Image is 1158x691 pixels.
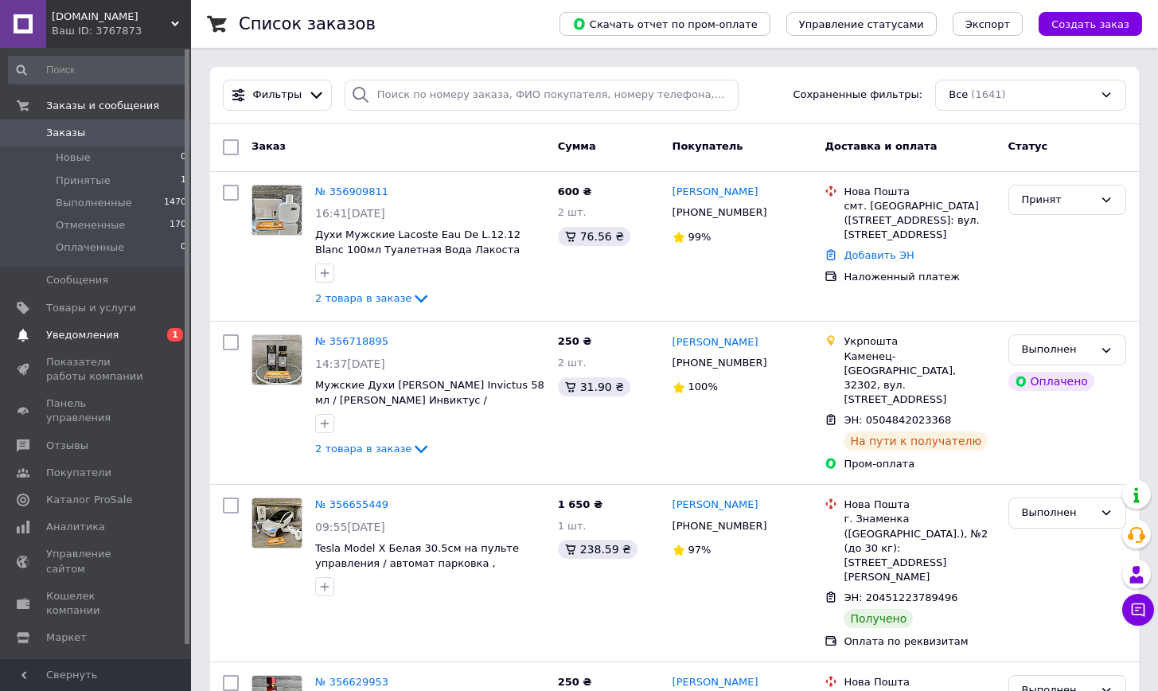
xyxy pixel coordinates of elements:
[46,328,119,342] span: Уведомления
[793,88,922,103] span: Сохраненные фильтры:
[844,431,988,451] div: На пути к получателю
[181,240,186,255] span: 0
[949,88,968,103] span: Все
[46,126,85,140] span: Заказы
[315,207,385,220] span: 16:41[DATE]
[252,498,302,548] img: Фото товару
[181,174,186,188] span: 1
[315,185,388,197] a: № 356909811
[558,357,587,369] span: 2 шт.
[844,414,951,426] span: ЭН: 0504842023368
[688,231,712,243] span: 99%
[844,634,995,649] div: Оплата по реквизитам
[46,99,159,113] span: Заказы и сообщения
[558,185,592,197] span: 600 ₴
[46,658,104,672] span: Настройки
[52,24,191,38] div: Ваш ID: 3767873
[673,185,758,200] a: [PERSON_NAME]
[971,88,1005,100] span: (1641)
[315,379,544,406] a: Мужские Духи [PERSON_NAME] Invictus 58 мл / [PERSON_NAME] Инвиктус /
[844,498,995,512] div: Нова Пошта
[46,520,105,534] span: Аналитика
[170,218,186,232] span: 170
[8,56,188,84] input: Поиск
[572,17,758,31] span: Скачать отчет по пром-оплате
[56,240,124,255] span: Оплаченные
[786,12,937,36] button: Управление статусами
[251,334,302,385] a: Фото товару
[1122,594,1154,626] button: Чат с покупателем
[315,498,388,510] a: № 356655449
[844,199,995,243] div: смт. [GEOGRAPHIC_DATA] ([STREET_ADDRESS]: вул. [STREET_ADDRESS]
[315,521,385,533] span: 09:55[DATE]
[669,202,770,223] div: [PHONE_NUMBER]
[688,544,712,556] span: 97%
[558,676,592,688] span: 250 ₴
[560,12,770,36] button: Скачать отчет по пром-оплате
[844,591,957,603] span: ЭН: 20451223789496
[56,196,132,210] span: Выполненные
[46,396,147,425] span: Панель управления
[953,12,1023,36] button: Экспорт
[181,150,186,165] span: 0
[239,14,376,33] h1: Список заказов
[56,174,111,188] span: Принятые
[251,498,302,549] a: Фото товару
[669,353,770,373] div: [PHONE_NUMBER]
[558,520,587,532] span: 1 шт.
[315,443,411,455] span: 2 товара в заказе
[167,328,183,342] span: 1
[315,676,388,688] a: № 356629953
[558,540,637,559] div: 238.59 ₴
[46,589,147,618] span: Кошелек компании
[558,377,630,396] div: 31.90 ₴
[558,206,587,218] span: 2 шт.
[315,292,431,304] a: 2 товара в заказе
[46,273,108,287] span: Сообщения
[1022,505,1094,521] div: Выполнен
[669,516,770,537] div: [PHONE_NUMBER]
[844,512,995,584] div: г. Знаменка ([GEOGRAPHIC_DATA].), №2 (до 30 кг): [STREET_ADDRESS][PERSON_NAME]
[46,547,147,576] span: Управление сайтом
[315,357,385,370] span: 14:37[DATE]
[315,335,388,347] a: № 356718895
[799,18,924,30] span: Управление статусами
[253,88,302,103] span: Фильтры
[46,439,88,453] span: Отзывы
[558,498,602,510] span: 1 650 ₴
[1022,342,1094,358] div: Выполнен
[825,140,937,152] span: Доставка и оплата
[1022,192,1094,209] div: Принят
[844,457,995,471] div: Пром-оплата
[558,140,596,152] span: Сумма
[46,493,132,507] span: Каталог ProSale
[844,270,995,284] div: Наложенный платеж
[46,466,111,480] span: Покупатели
[1008,140,1048,152] span: Статус
[844,609,913,628] div: Получено
[164,196,186,210] span: 1470
[673,498,758,513] a: [PERSON_NAME]
[844,349,995,408] div: Каменец-[GEOGRAPHIC_DATA], 32302, вул. [STREET_ADDRESS]
[558,227,630,246] div: 76.56 ₴
[844,249,914,261] a: Добавить ЭН
[345,80,739,111] input: Поиск по номеру заказа, ФИО покупателя, номеру телефона, Email, номеру накладной
[673,675,758,690] a: [PERSON_NAME]
[1008,372,1094,391] div: Оплачено
[46,355,147,384] span: Показатели работы компании
[315,228,521,270] span: Духи Мужские Lacoste Eau De L.12.12 Blanc 100мл Туалетная Вода Лакоста Бланк
[673,335,758,350] a: [PERSON_NAME]
[252,185,302,235] img: Фото товару
[844,334,995,349] div: Укрпошта
[844,675,995,689] div: Нова Пошта
[315,542,539,584] a: Tesla Model X Белая 30.5см на пульте управления / автомат парковка , зарядная электростанция , го...
[315,292,411,304] span: 2 товара в заказе
[688,381,718,392] span: 100%
[251,185,302,236] a: Фото товару
[251,140,286,152] span: Заказ
[844,185,995,199] div: Нова Пошта
[1023,18,1142,29] a: Создать заказ
[1051,18,1129,30] span: Создать заказ
[46,301,136,315] span: Товары и услуги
